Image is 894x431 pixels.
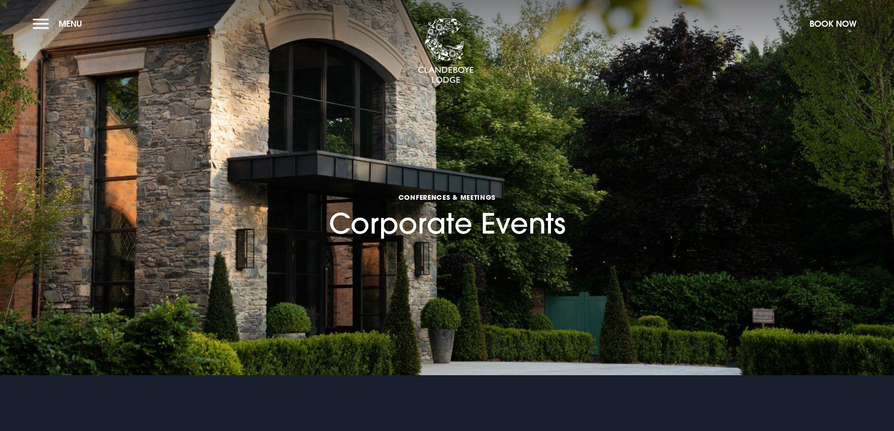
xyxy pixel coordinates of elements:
[805,14,861,34] button: Book Now
[33,14,87,34] button: Menu
[59,18,82,29] span: Menu
[418,18,474,84] img: Clandeboye Lodge
[329,193,565,202] span: Conferences & Meetings
[329,140,565,240] h1: Corporate Events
